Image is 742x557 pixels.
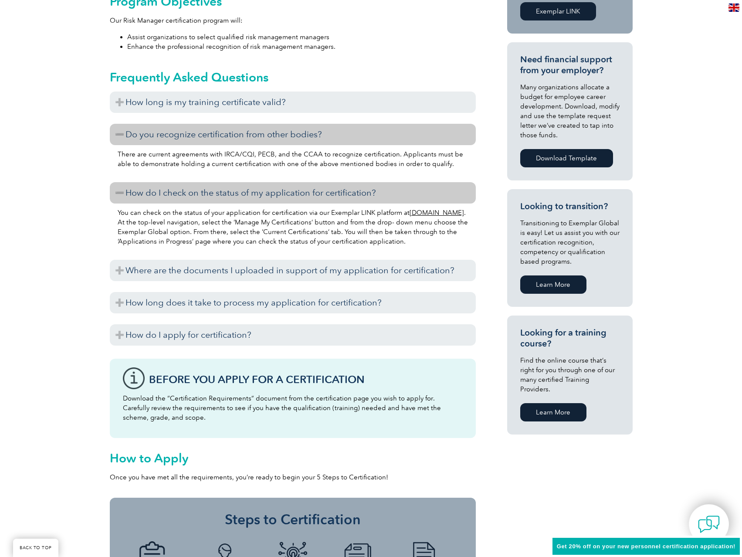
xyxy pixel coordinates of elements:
p: Download the “Certification Requirements” document from the certification page you wish to apply ... [123,394,463,422]
span: Get 20% off on your new personnel certification application! [557,543,735,550]
li: Assist organizations to select qualified risk management managers [127,32,476,42]
p: Transitioning to Exemplar Global is easy! Let us assist you with our certification recognition, c... [520,218,620,266]
h3: Looking for a training course? [520,327,620,349]
h3: Need financial support from your employer? [520,54,620,76]
h2: Frequently Asked Questions [110,70,476,84]
h3: How do I apply for certification? [110,324,476,346]
h2: How to Apply [110,451,476,465]
h3: Where are the documents I uploaded in support of my application for certification? [110,260,476,281]
a: Download Template [520,149,613,167]
a: Learn More [520,275,586,294]
img: contact-chat.png [698,513,720,535]
h3: Steps to Certification [123,511,463,528]
img: en [728,3,739,12]
a: [DOMAIN_NAME] [410,209,464,217]
p: Our Risk Manager certification program will: [110,16,476,25]
p: Find the online course that’s right for you through one of our many certified Training Providers. [520,356,620,394]
a: BACK TO TOP [13,539,58,557]
h3: How long does it take to process my application for certification? [110,292,476,313]
h3: Before You Apply For a Certification [149,374,463,385]
h3: Looking to transition? [520,201,620,212]
p: Once you have met all the requirements, you’re ready to begin your 5 Steps to Certification! [110,472,476,482]
h3: Do you recognize certification from other bodies? [110,124,476,145]
a: Learn More [520,403,586,421]
p: You can check on the status of your application for certification via our Exemplar LINK platform ... [118,208,468,246]
p: Many organizations allocate a budget for employee career development. Download, modify and use th... [520,82,620,140]
h3: How long is my training certificate valid? [110,92,476,113]
p: There are current agreements with IRCA/CQI, PECB, and the CCAA to recognize certification. Applic... [118,149,468,169]
a: Exemplar LINK [520,2,596,20]
li: Enhance the professional recognition of risk management managers. [127,42,476,51]
h3: How do I check on the status of my application for certification? [110,182,476,204]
